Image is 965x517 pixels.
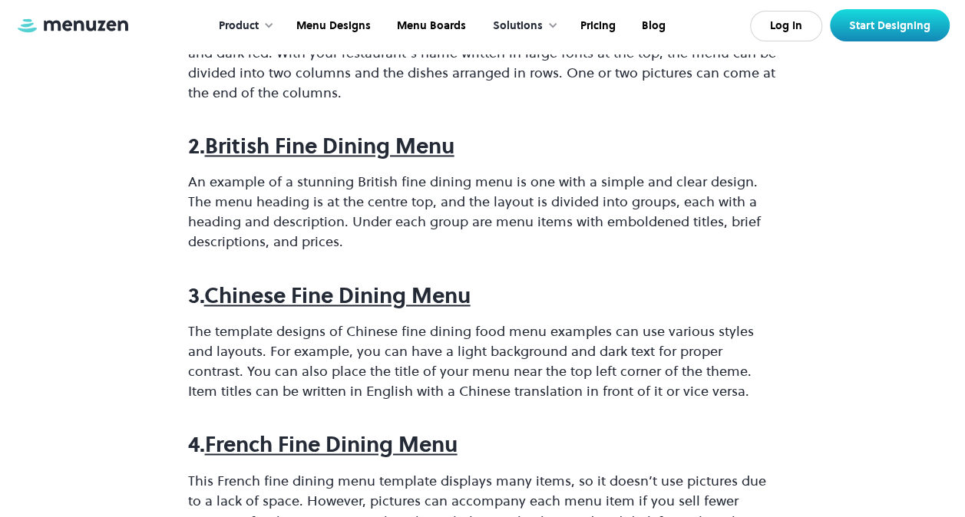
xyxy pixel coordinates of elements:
p: An example of a stunning British fine dining menu is one with a simple and clear design. The menu... [188,172,778,252]
a: French Fine Dining Menu [205,430,458,459]
a: Menu Designs [282,2,382,50]
div: Product [219,18,259,35]
strong: 4. [188,430,205,459]
div: Solutions [493,18,543,35]
a: British Fine Dining Menu [205,131,454,160]
a: Pricing [566,2,627,50]
div: Solutions [478,2,566,50]
a: Log In [750,11,822,41]
div: Product [203,2,282,50]
a: Chinese Fine Dining Menu [204,281,471,310]
a: Start Designing [830,9,950,41]
strong: 2. [188,131,205,160]
a: Blog [627,2,677,50]
p: The template designs of Chinese fine dining food menu examples can use various styles and layouts... [188,321,778,401]
strong: 3. [188,281,204,310]
a: Menu Boards [382,2,478,50]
